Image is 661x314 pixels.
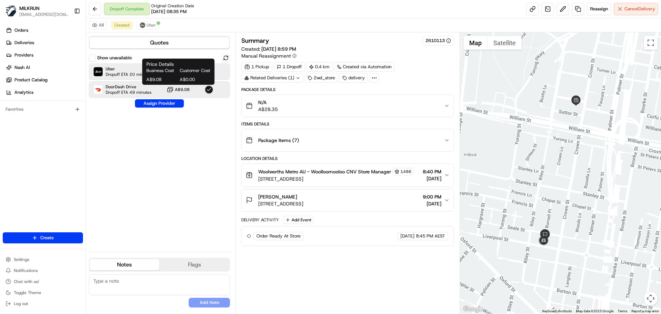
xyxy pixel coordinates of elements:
[241,156,454,161] div: Location Details
[258,200,303,207] span: [STREET_ADDRESS]
[14,279,39,284] span: Chat with us!
[426,38,451,44] button: 2610113
[6,6,17,17] img: MILKRUN
[258,168,391,175] span: Woolworths Metro AU - Woolloomooloo CNV Store Manager
[258,193,297,200] span: [PERSON_NAME]
[3,277,83,286] button: Chat with us!
[137,21,159,29] button: Uber
[487,36,522,50] button: Show satellite imagery
[3,87,86,98] a: Analytics
[423,168,441,175] span: 8:40 PM
[3,50,86,61] a: Providers
[542,309,572,314] button: Keyboard shortcuts
[241,62,272,72] div: 1 Pickup
[339,73,368,83] div: delivery
[97,55,132,61] label: Show unavailable
[241,52,291,59] span: Manual Reassignment
[94,67,103,76] img: Uber
[3,74,86,85] a: Product Catalog
[180,68,210,74] span: Customer Cost
[151,3,194,9] span: Original Creation Date
[241,52,296,59] button: Manual Reassignment
[3,37,86,48] a: Deliveries
[114,22,129,28] span: Created
[3,232,83,243] button: Create
[106,84,151,90] span: DoorDash Drive
[462,305,484,314] a: Open this area in Google Maps (opens a new window)
[614,3,658,15] button: CancelDelivery
[14,64,30,71] span: Nash AI
[146,77,177,83] span: A$9.08
[537,234,550,248] div: 1
[241,73,303,83] div: Related Deliveries (1)
[14,40,34,46] span: Deliveries
[644,292,658,305] button: Map camera controls
[242,189,453,211] button: [PERSON_NAME][STREET_ADDRESS]9:00 PM[DATE]
[151,9,187,15] span: [DATE] 08:35 PM
[19,5,40,12] button: MILKRUN
[14,268,38,273] span: Notifications
[242,95,453,117] button: N/AA$28.35
[305,73,338,83] div: 2wd_store
[146,61,210,68] h1: Price Details
[256,233,301,239] span: Order Ready At Store
[175,87,190,92] span: A$9.08
[3,25,86,36] a: Orders
[590,6,608,12] span: Reassign
[241,38,269,44] h3: Summary
[400,233,415,239] span: [DATE]
[146,68,177,74] span: Business Cost
[463,36,487,50] button: Show street map
[283,216,314,224] button: Add Event
[258,99,278,106] span: N/A
[40,235,54,241] span: Create
[3,3,71,19] button: MILKRUNMILKRUN[EMAIL_ADDRESS][DOMAIN_NAME]
[159,259,229,270] button: Flags
[625,6,655,12] span: Cancel Delivery
[180,77,210,83] span: A$0.00
[3,255,83,264] button: Settings
[111,21,133,29] button: Created
[89,21,107,29] button: All
[241,121,454,127] div: Items Details
[3,266,83,275] button: Notifications
[462,305,484,314] img: Google
[3,104,83,115] div: Favorites
[3,299,83,308] button: Log out
[14,290,41,295] span: Toggle Theme
[90,37,229,48] button: Quotes
[334,62,395,72] a: Created via Automation
[306,62,333,72] div: 0.4 km
[167,86,190,93] button: A$9.08
[242,164,453,186] button: Woolworths Metro AU - Woolloomooloo CNV Store Manager1486[STREET_ADDRESS]8:40 PM[DATE]
[423,193,441,200] span: 9:00 PM
[258,137,299,144] span: Package Items ( 7 )
[140,22,145,28] img: uber-new-logo.jpeg
[19,12,69,17] button: [EMAIL_ADDRESS][DOMAIN_NAME]
[274,62,305,72] div: 1 Dropoff
[94,85,103,94] img: DoorDash Drive
[3,288,83,297] button: Toggle Theme
[106,90,151,95] span: Dropoff ETA 49 minutes
[14,301,28,306] span: Log out
[644,36,658,50] button: Toggle fullscreen view
[423,200,441,207] span: [DATE]
[147,22,156,28] span: Uber
[14,89,33,95] span: Analytics
[400,169,411,174] span: 1486
[106,66,151,72] span: Uber
[14,27,28,33] span: Orders
[258,175,414,182] span: [STREET_ADDRESS]
[90,259,159,270] button: Notes
[261,46,296,52] span: [DATE] 8:59 PM
[618,309,627,313] a: Terms
[241,87,454,92] div: Package Details
[241,217,279,223] div: Delivery Activity
[587,3,611,15] button: Reassign
[14,77,48,83] span: Product Catalog
[135,99,184,108] button: Assign Provider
